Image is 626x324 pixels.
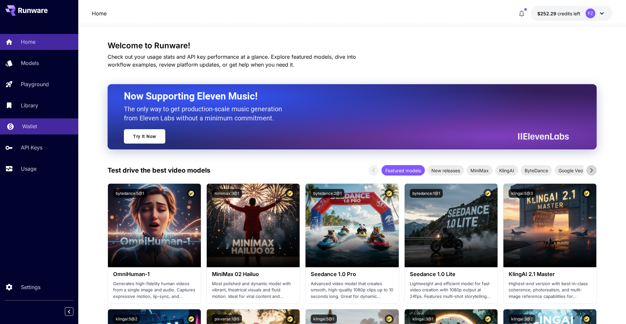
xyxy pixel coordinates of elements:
[92,9,107,17] a: Home
[405,184,498,267] img: alt
[92,9,107,17] nav: breadcrumb
[22,122,37,130] p: Wallet
[21,283,40,291] p: Settings
[187,189,196,198] button: Certified Model – Vetted for best performance and includes a commercial license.
[311,189,344,198] button: bytedance:2@1
[467,167,493,174] span: MiniMax
[503,184,596,267] img: alt
[509,271,591,277] h3: KlingAI 2.1 Master
[21,59,39,67] p: Models
[212,315,242,323] button: pixverse:1@5
[558,11,580,16] span: credits left
[509,281,591,300] p: Highest-end version with best-in-class coherence, photorealism, and multi-image reference capabil...
[108,165,210,175] p: Test drive the best video models
[495,165,518,176] div: KlingAI
[555,165,587,176] div: Google Veo
[385,189,394,198] button: Certified Model – Vetted for best performance and includes a commercial license.
[207,184,300,267] img: alt
[537,11,558,16] span: $252.29
[124,129,165,144] a: Try It Now
[21,80,49,88] p: Playground
[381,167,425,174] span: Featured models
[410,281,492,300] p: Lightweight and efficient model for fast video creation with 1080p output at 24fps. Features mult...
[286,315,294,323] button: Certified Model – Vetted for best performance and includes a commercial license.
[509,315,535,323] button: klingai:3@2
[582,189,591,198] button: Certified Model – Vetted for best performance and includes a commercial license.
[286,189,294,198] button: Certified Model – Vetted for best performance and includes a commercial license.
[124,104,287,123] p: The only way to get production-scale music generation from Eleven Labs without a minimum commitment.
[484,315,492,323] button: Certified Model – Vetted for best performance and includes a commercial license.
[108,184,201,267] img: alt
[427,165,464,176] div: New releases
[311,315,337,323] button: klingai:5@1
[381,165,425,176] div: Featured models
[582,315,591,323] button: Certified Model – Vetted for best performance and includes a commercial license.
[113,281,196,300] p: Generates high-fidelity human videos from a single image and audio. Captures expressive motion, l...
[113,189,147,198] button: bytedance:5@1
[108,54,356,68] span: Check out your usage stats and API key performance at a glance. Explore featured models, dive int...
[410,315,436,323] button: klingai:3@1
[509,189,535,198] button: klingai:5@3
[311,281,393,300] p: Advanced video model that creates smooth, high-quality 1080p clips up to 10 seconds long. Great f...
[555,167,587,174] span: Google Veo
[586,8,595,18] div: FZ
[385,315,394,323] button: Certified Model – Vetted for best performance and includes a commercial license.
[521,165,552,176] div: ByteDance
[537,10,580,17] div: $252.2946
[521,167,552,174] span: ByteDance
[311,271,393,277] h3: Seedance 1.0 Pro
[484,189,492,198] button: Certified Model – Vetted for best performance and includes a commercial license.
[427,167,464,174] span: New releases
[21,165,37,173] p: Usage
[21,38,36,46] p: Home
[495,167,518,174] span: KlingAI
[410,189,443,198] button: bytedance:1@1
[70,306,78,317] div: Collapse sidebar
[212,271,294,277] h3: MiniMax 02 Hailuo
[531,6,612,21] button: $252.2946FZ
[212,281,294,300] p: Most polished and dynamic model with vibrant, theatrical visuals and fluid motion. Ideal for vira...
[306,184,398,267] img: alt
[187,315,196,323] button: Certified Model – Vetted for best performance and includes a commercial license.
[113,315,140,323] button: klingai:5@2
[21,144,42,151] p: API Keys
[65,307,73,316] button: Collapse sidebar
[124,90,564,102] h2: Now Supporting Eleven Music!
[410,271,492,277] h3: Seedance 1.0 Lite
[113,271,196,277] h3: OmniHuman‑1
[212,189,242,198] button: minimax:3@1
[467,165,493,176] div: MiniMax
[21,101,38,109] p: Library
[108,41,597,50] h3: Welcome to Runware!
